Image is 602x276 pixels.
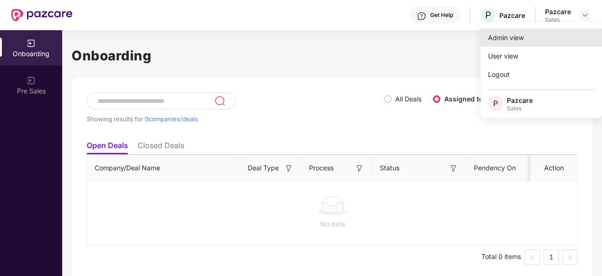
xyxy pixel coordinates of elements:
[544,250,558,264] a: 1
[544,250,559,265] li: 1
[562,250,578,265] button: right
[87,141,128,154] li: Open Deals
[530,155,578,181] th: Action
[581,11,589,19] img: svg+xml;base64,PHN2ZyBpZD0iRHJvcGRvd24tMzJ4MzIiIHhtbG5zPSJodHRwOi8vd3d3LnczLm9yZy8yMDAwL3N2ZyIgd2...
[567,255,573,260] span: right
[430,11,453,19] div: Get Help
[493,98,498,109] span: P
[72,45,593,66] h1: Onboarding
[562,250,578,265] li: Next Page
[395,95,422,103] label: All Deals
[417,11,426,21] img: svg+xml;base64,PHN2ZyBpZD0iSGVscC0zMngzMiIgeG1sbnM9Imh0dHA6Ly93d3cudzMub3JnLzIwMDAvc3ZnIiB3aWR0aD...
[380,163,399,173] span: Status
[499,11,525,20] div: Pazcare
[545,16,571,24] div: Sales
[485,9,491,21] span: P
[309,163,334,173] span: Process
[474,163,516,173] span: Pendency On
[545,7,571,16] div: Pazcare
[145,115,198,123] span: 0 companies/deals
[11,9,73,21] img: New Pazcare Logo
[444,95,495,103] label: Assigned to me
[284,164,293,173] img: svg+xml;base64,PHN2ZyB3aWR0aD0iMTYiIGhlaWdodD0iMTYiIHZpZXdCb3g9IjAgMCAxNiAxNiIgZmlsbD0ibm9uZSIgeG...
[26,39,36,48] img: svg+xml;base64,PHN2ZyB3aWR0aD0iMjAiIGhlaWdodD0iMjAiIHZpZXdCb3g9IjAgMCAyMCAyMCIgZmlsbD0ibm9uZSIgeG...
[355,164,364,173] img: svg+xml;base64,PHN2ZyB3aWR0aD0iMTYiIGhlaWdodD0iMTYiIHZpZXdCb3g9IjAgMCAxNiAxNiIgZmlsbD0ibm9uZSIgeG...
[507,96,533,105] div: Pazcare
[481,250,521,265] li: Total 0 items
[507,105,533,112] div: Sales
[26,76,36,85] img: svg+xml;base64,PHN2ZyB3aWR0aD0iMjAiIGhlaWdodD0iMjAiIHZpZXdCb3g9IjAgMCAyMCAyMCIgZmlsbD0ibm9uZSIgeG...
[214,95,225,107] img: svg+xml;base64,PHN2ZyB3aWR0aD0iMjQiIGhlaWdodD0iMjUiIHZpZXdCb3g9IjAgMCAyNCAyNSIgZmlsbD0ibm9uZSIgeG...
[138,141,184,154] li: Closed Deals
[525,250,540,265] li: Previous Page
[525,250,540,265] button: left
[449,164,458,173] img: svg+xml;base64,PHN2ZyB3aWR0aD0iMTYiIGhlaWdodD0iMTYiIHZpZXdCb3g9IjAgMCAxNiAxNiIgZmlsbD0ibm9uZSIgeG...
[87,115,384,123] div: Showing results for
[95,219,570,229] div: No data
[87,155,240,181] th: Company/Deal Name
[248,163,279,173] span: Deal Type
[529,255,535,260] span: left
